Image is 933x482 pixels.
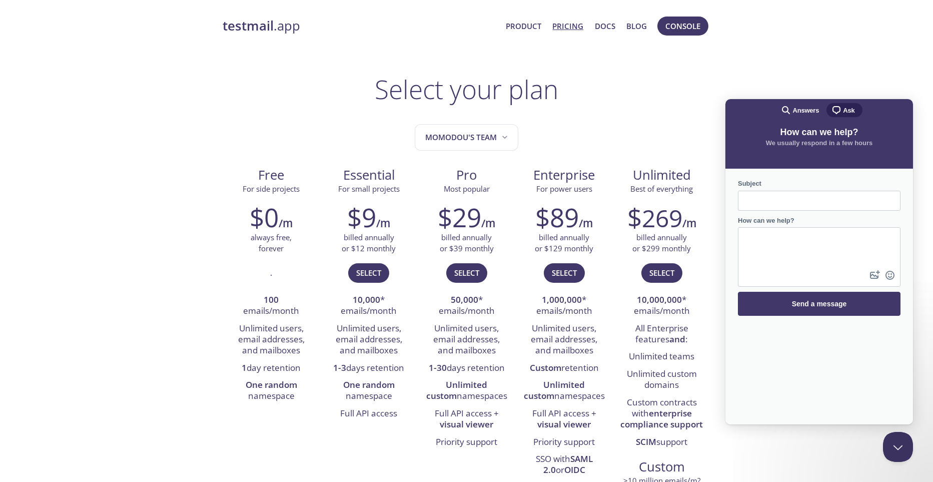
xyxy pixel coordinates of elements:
h2: $29 [438,202,481,232]
button: Select [446,263,487,282]
span: For side projects [243,184,300,194]
span: Best of everything [630,184,693,194]
strong: 10,000,000 [637,294,682,305]
h2: $9 [347,202,376,232]
strong: visual viewer [537,418,591,430]
h2: $0 [250,202,279,232]
button: Select [544,263,585,282]
h6: /m [481,215,495,232]
span: Custom [621,458,702,475]
strong: Custom [530,362,561,373]
strong: One random [343,379,395,390]
strong: SAML 2.0 [543,453,593,475]
p: billed annually or $299 monthly [632,232,691,254]
li: Full API access + [523,405,605,434]
strong: Unlimited custom [426,379,488,401]
h1: Select your plan [375,74,558,104]
p: always free, forever [251,232,292,254]
span: Most popular [444,184,490,194]
span: For small projects [338,184,400,194]
a: Pricing [552,20,583,33]
span: Pro [426,167,507,184]
a: Docs [595,20,615,33]
span: For power users [536,184,592,194]
li: day retention [230,360,313,377]
span: Enterprise [523,167,605,184]
li: Full API access + [425,405,508,434]
strong: visual viewer [440,418,493,430]
button: Momodou's team [415,124,518,151]
strong: and [669,333,685,345]
li: namespaces [425,377,508,405]
button: Select [348,263,389,282]
span: Select [356,266,381,279]
h6: /m [376,215,390,232]
li: * emails/month [425,292,508,320]
span: Select [454,266,479,279]
li: namespace [328,377,410,405]
li: Unlimited users, email addresses, and mailboxes [425,320,508,360]
strong: testmail [223,17,274,35]
span: Momodou's team [425,131,510,144]
span: Console [665,20,700,33]
li: Unlimited teams [620,348,703,365]
h2: $ [627,202,682,232]
li: retention [523,360,605,377]
strong: 50,000 [451,294,478,305]
strong: 10,000 [353,294,380,305]
li: days retention [425,360,508,377]
li: namespaces [523,377,605,405]
span: Unlimited [633,166,691,184]
h2: $89 [535,202,579,232]
li: Priority support [425,434,508,451]
p: billed annually or $12 monthly [342,232,396,254]
li: Full API access [328,405,410,422]
li: namespace [230,377,313,405]
li: Unlimited users, email addresses, and mailboxes [328,320,410,360]
button: Console [657,17,708,36]
strong: 1-3 [333,362,346,373]
iframe: Help Scout Beacon - Close [883,432,913,462]
a: testmail.app [223,18,498,35]
li: * emails/month [328,292,410,320]
strong: 1 [242,362,247,373]
h6: /m [279,215,293,232]
span: Select [552,266,577,279]
li: * emails/month [523,292,605,320]
li: support [620,434,703,451]
a: Blog [626,20,647,33]
li: Unlimited users, email addresses, and mailboxes [523,320,605,360]
h6: /m [682,215,696,232]
button: Select [641,263,682,282]
li: emails/month [230,292,313,320]
span: Essential [328,167,410,184]
strong: Unlimited custom [524,379,585,401]
li: days retention [328,360,410,377]
strong: OIDC [564,464,585,475]
li: * emails/month [620,292,703,320]
p: billed annually or $129 monthly [535,232,593,254]
p: billed annually or $39 monthly [440,232,494,254]
span: 269 [642,202,682,234]
strong: 1-30 [429,362,447,373]
h6: /m [579,215,593,232]
li: All Enterprise features : [620,320,703,349]
span: Select [649,266,674,279]
li: Unlimited users, email addresses, and mailboxes [230,320,313,360]
li: SSO with or [523,451,605,479]
li: Unlimited custom domains [620,366,703,394]
li: Custom contracts with [620,394,703,434]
